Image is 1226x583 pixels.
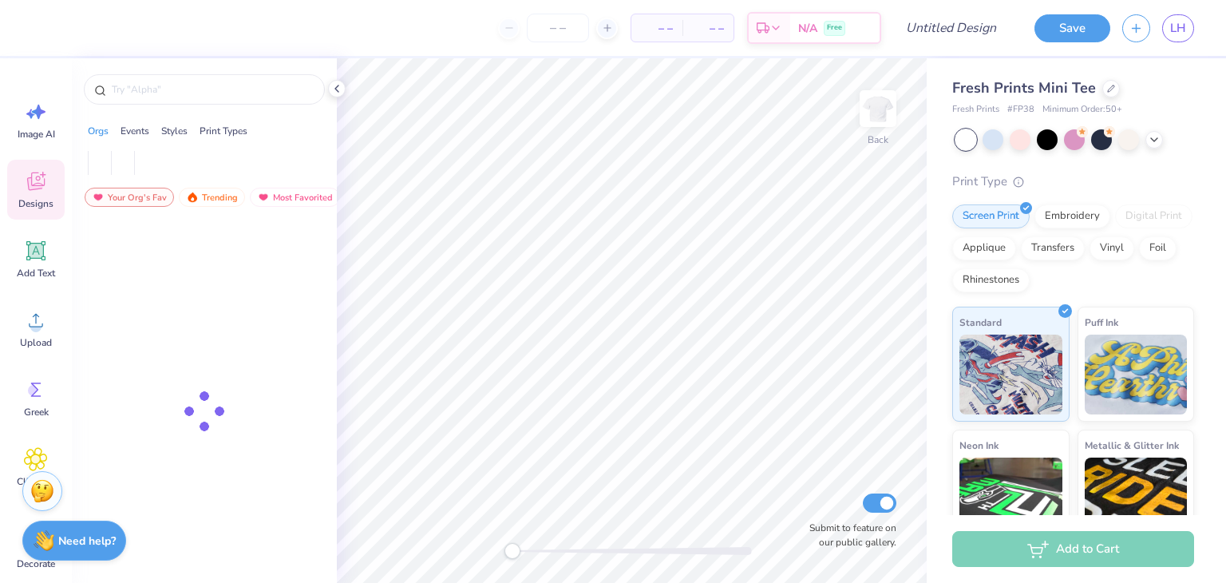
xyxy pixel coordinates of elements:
div: Vinyl [1090,236,1134,260]
span: – – [692,20,724,37]
span: Fresh Prints Mini Tee [952,78,1096,97]
button: Save [1034,14,1110,42]
img: most_fav.gif [257,192,270,203]
span: Neon Ink [959,437,999,454]
span: Free [827,22,842,34]
div: Print Type [952,173,1194,191]
div: Embroidery [1034,204,1110,228]
span: LH [1170,19,1186,38]
span: Minimum Order: 50 + [1042,103,1122,117]
img: Neon Ink [959,458,1062,537]
span: Add Text [17,267,55,280]
span: Decorate [17,557,55,570]
div: Applique [952,236,1016,260]
img: trending.gif [186,192,199,203]
div: Back [868,133,888,147]
img: Puff Ink [1085,335,1188,414]
div: Orgs [88,124,109,138]
input: Try "Alpha" [110,81,314,97]
span: Standard [959,314,1002,331]
a: LH [1162,14,1194,42]
input: – – [527,14,589,42]
span: Greek [24,406,49,418]
img: Metallic & Glitter Ink [1085,458,1188,537]
div: Foil [1139,236,1177,260]
label: Submit to feature on our public gallery. [801,521,896,549]
span: Upload [20,336,52,349]
div: Rhinestones [952,268,1030,292]
span: Puff Ink [1085,314,1118,331]
div: Digital Print [1115,204,1192,228]
span: – – [641,20,673,37]
span: Fresh Prints [952,103,999,117]
span: Clipart & logos [10,475,62,501]
div: Print Types [200,124,247,138]
span: Image AI [18,128,55,141]
img: Back [862,93,894,125]
div: Your Org's Fav [85,188,174,207]
span: Metallic & Glitter Ink [1085,437,1179,454]
img: Standard [959,335,1062,414]
div: Trending [179,188,245,207]
div: Screen Print [952,204,1030,228]
input: Untitled Design [893,12,1010,44]
img: most_fav.gif [92,192,105,203]
div: Transfers [1021,236,1085,260]
div: Styles [161,124,188,138]
div: Events [121,124,149,138]
strong: Need help? [58,533,116,549]
span: N/A [798,20,817,37]
div: Most Favorited [250,188,340,207]
div: Accessibility label [504,543,520,559]
span: Designs [18,197,53,210]
span: # FP38 [1007,103,1034,117]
